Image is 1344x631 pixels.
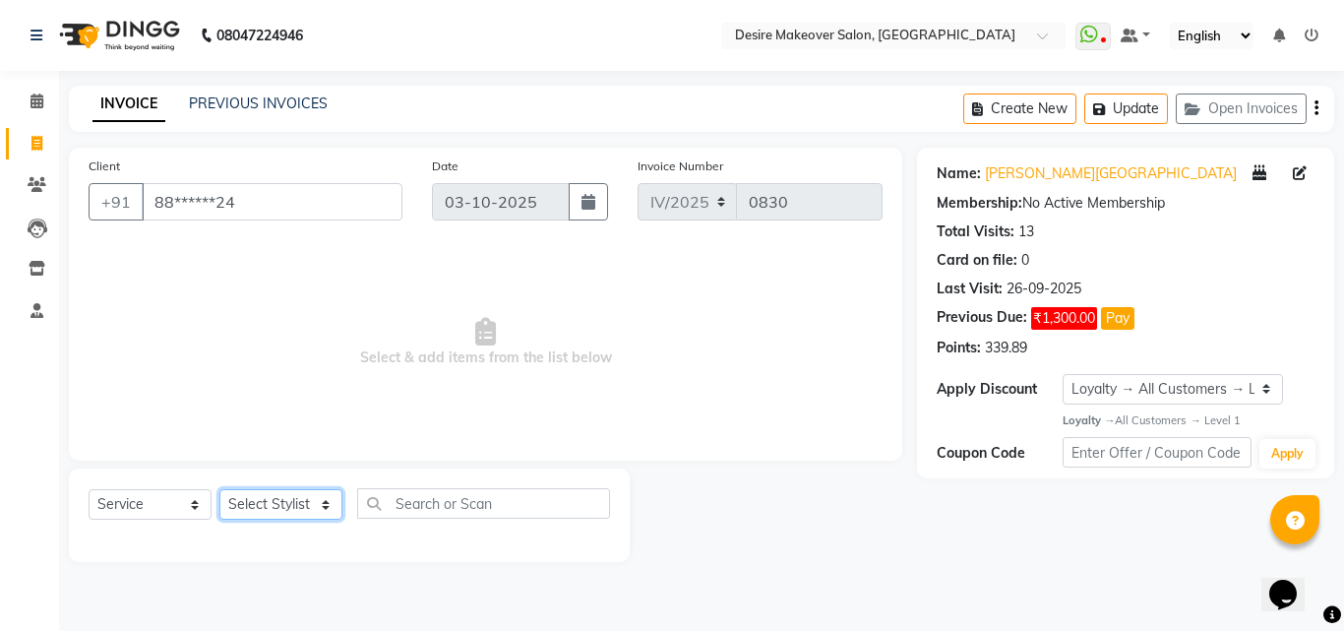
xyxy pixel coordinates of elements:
b: 08047224946 [216,8,303,63]
button: Update [1084,94,1168,124]
div: Points: [937,338,981,358]
input: Enter Offer / Coupon Code [1063,437,1252,468]
input: Search or Scan [357,488,610,519]
div: Coupon Code [937,443,1063,464]
div: 13 [1018,221,1034,242]
button: Create New [963,94,1076,124]
div: Last Visit: [937,279,1003,299]
label: Date [432,158,458,175]
div: Card on file: [937,250,1017,271]
label: Client [89,158,120,175]
div: No Active Membership [937,193,1314,214]
div: 0 [1021,250,1029,271]
div: 339.89 [985,338,1027,358]
div: 26-09-2025 [1007,279,1081,299]
button: Open Invoices [1176,94,1307,124]
div: Membership: [937,193,1022,214]
button: Apply [1259,439,1315,469]
span: ₹1,300.00 [1031,307,1097,330]
button: +91 [89,183,144,221]
div: Apply Discount [937,379,1063,400]
label: Invoice Number [638,158,723,175]
a: PREVIOUS INVOICES [189,95,328,112]
span: Select & add items from the list below [89,244,883,441]
img: logo [50,8,185,63]
div: Previous Due: [937,307,1027,330]
div: Total Visits: [937,221,1014,242]
input: Search by Name/Mobile/Email/Code [142,183,402,221]
iframe: chat widget [1261,552,1324,611]
button: Pay [1101,307,1134,330]
a: [PERSON_NAME][GEOGRAPHIC_DATA] [985,163,1237,185]
strong: Loyalty → [1063,413,1115,427]
a: INVOICE [92,87,165,122]
div: Name: [937,163,981,185]
div: All Customers → Level 1 [1063,412,1314,429]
